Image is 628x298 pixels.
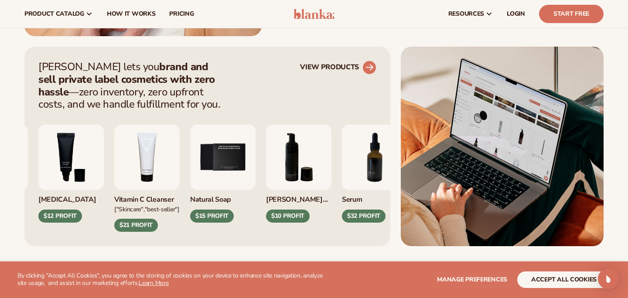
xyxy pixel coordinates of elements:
a: Learn More [139,279,168,287]
div: Vitamin C Cleanser [114,190,180,204]
span: LOGIN [507,10,525,17]
div: $32 PROFIT [342,210,386,223]
div: 4 / 9 [114,125,180,232]
button: accept all cookies [517,271,611,288]
a: VIEW PRODUCTS [300,61,376,74]
div: Open Intercom Messenger [598,268,619,289]
div: Natural Soap [190,190,256,204]
div: 5 / 9 [190,125,256,223]
span: Manage preferences [437,275,507,284]
img: Shopify Image 5 [401,47,604,246]
div: 3 / 9 [38,125,104,223]
span: How It Works [107,10,156,17]
span: pricing [169,10,194,17]
div: [PERSON_NAME] Wash [266,190,331,204]
div: Serum [342,190,407,204]
strong: brand and sell private label cosmetics with zero hassle [38,60,215,99]
p: By clicking "Accept All Cookies", you agree to the storing of cookies on your device to enhance s... [17,272,328,287]
span: product catalog [24,10,84,17]
span: resources [448,10,484,17]
p: [PERSON_NAME] lets you —zero inventory, zero upfront costs, and we handle fulfillment for you. [38,61,226,111]
div: $12 PROFIT [38,210,82,223]
img: Foaming beard wash. [266,125,331,190]
a: Start Free [539,5,604,23]
div: 7 / 9 [342,125,407,223]
button: Manage preferences [437,271,507,288]
img: Collagen and retinol serum. [342,125,407,190]
div: $21 PROFIT [114,219,158,232]
div: [MEDICAL_DATA] [38,190,104,204]
div: $15 PROFIT [190,210,234,223]
img: Smoothing lip balm. [38,125,104,190]
div: $10 PROFIT [266,210,310,223]
img: logo [294,9,335,19]
div: 6 / 9 [266,125,331,223]
img: Nature bar of soap. [190,125,256,190]
img: Vitamin c cleanser. [114,125,180,190]
div: ["Skincare","Best-seller"] [114,204,180,213]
